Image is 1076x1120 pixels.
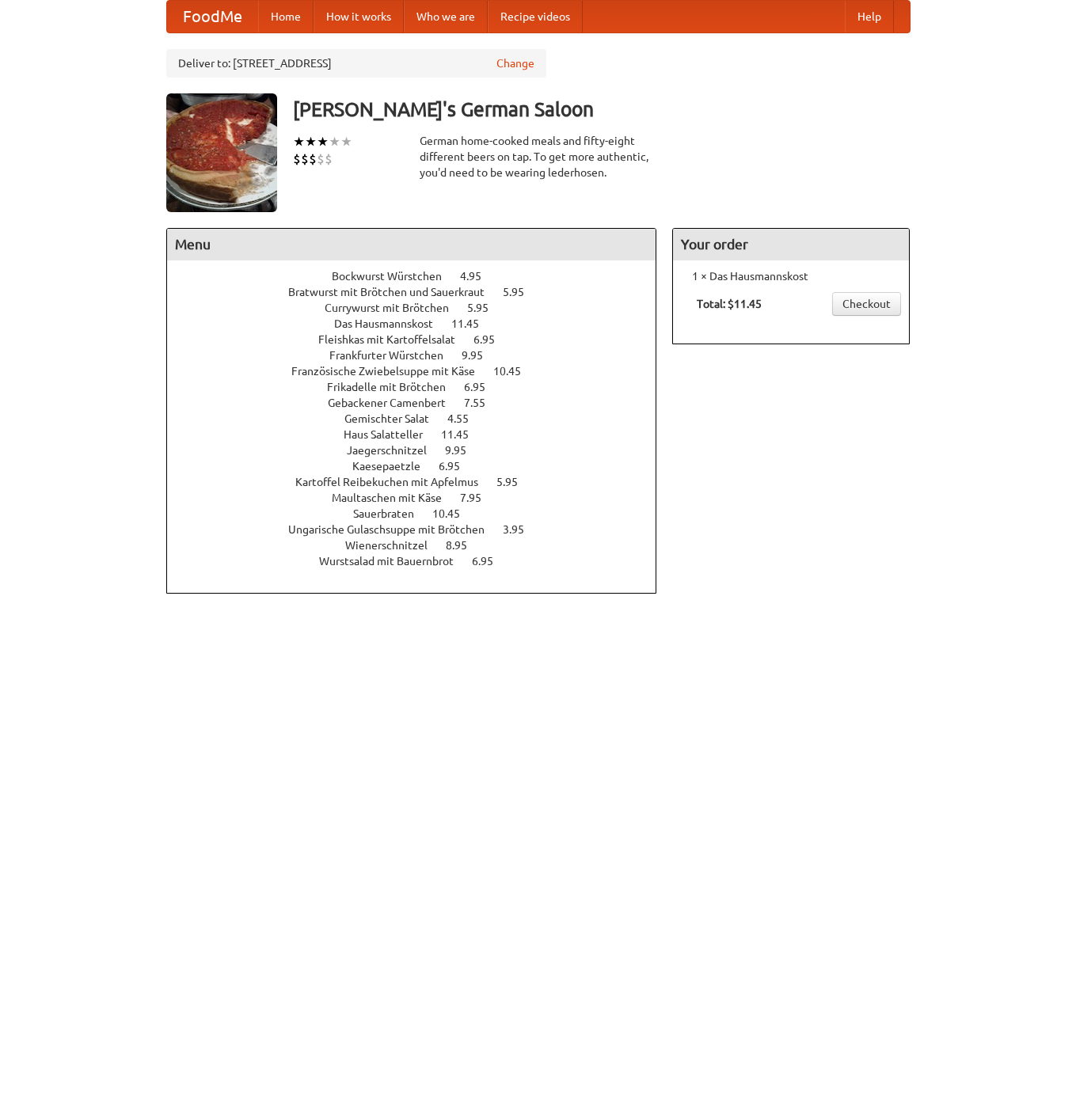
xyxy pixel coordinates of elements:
li: $ [293,150,301,168]
a: Ungarische Gulaschsuppe mit Brötchen 3.95 [288,523,553,536]
span: 6.95 [439,460,476,473]
h4: Menu [167,229,656,260]
a: Recipe videos [488,1,583,32]
span: 4.95 [460,270,497,283]
li: $ [301,150,309,168]
a: Change [496,55,534,71]
span: Gemischter Salat [344,412,445,425]
a: Gemischter Salat 4.55 [344,412,498,425]
span: 4.55 [447,412,485,425]
span: 11.45 [451,317,495,330]
b: Total: $11.45 [697,298,762,310]
span: Fleishkas mit Kartoffelsalat [318,333,471,346]
a: Home [258,1,314,32]
a: Französische Zwiebelsuppe mit Käse 10.45 [291,365,550,378]
span: 8.95 [446,539,483,552]
a: Das Hausmannskost 11.45 [334,317,508,330]
li: $ [309,150,317,168]
span: Ungarische Gulaschsuppe mit Brötchen [288,523,500,536]
a: Fleishkas mit Kartoffelsalat 6.95 [318,333,524,346]
a: Wurstsalad mit Bauernbrot 6.95 [319,555,523,568]
a: Help [845,1,894,32]
a: Checkout [832,292,901,316]
a: Frankfurter Würstchen 9.95 [329,349,512,362]
a: Sauerbraten 10.45 [353,507,489,520]
span: Französische Zwiebelsuppe mit Käse [291,365,491,378]
span: Kaesepaetzle [352,460,436,473]
span: Bratwurst mit Brötchen und Sauerkraut [288,286,500,298]
div: German home-cooked meals and fifty-eight different beers on tap. To get more authentic, you'd nee... [420,133,657,180]
span: Bockwurst Würstchen [332,270,458,283]
span: 10.45 [432,507,476,520]
span: 6.95 [473,333,511,346]
a: Jaegerschnitzel 9.95 [347,444,496,457]
span: 11.45 [441,428,485,441]
span: 10.45 [493,365,537,378]
span: 5.95 [467,302,504,314]
a: FoodMe [167,1,258,32]
li: $ [317,150,325,168]
span: Kartoffel Reibekuchen mit Apfelmus [295,476,494,488]
a: Bratwurst mit Brötchen und Sauerkraut 5.95 [288,286,553,298]
a: Maultaschen mit Käse 7.95 [332,492,511,504]
span: 9.95 [462,349,499,362]
a: Who we are [404,1,488,32]
span: Frikadelle mit Brötchen [327,381,462,393]
li: ★ [305,133,317,150]
span: Wurstsalad mit Bauernbrot [319,555,470,568]
span: 5.95 [496,476,534,488]
span: 3.95 [503,523,540,536]
li: ★ [340,133,352,150]
span: Haus Salatteller [344,428,439,441]
a: Haus Salatteller 11.45 [344,428,498,441]
a: How it works [314,1,404,32]
li: ★ [293,133,305,150]
span: 6.95 [464,381,501,393]
a: Kartoffel Reibekuchen mit Apfelmus 5.95 [295,476,547,488]
a: Currywurst mit Brötchen 5.95 [325,302,518,314]
li: 1 × Das Hausmannskost [681,268,901,284]
li: ★ [329,133,340,150]
a: Kaesepaetzle 6.95 [352,460,489,473]
span: Wienerschnitzel [345,539,443,552]
span: Das Hausmannskost [334,317,449,330]
div: Deliver to: [STREET_ADDRESS] [166,49,546,78]
span: 5.95 [503,286,540,298]
li: $ [325,150,333,168]
span: Maultaschen mit Käse [332,492,458,504]
span: Sauerbraten [353,507,430,520]
span: 7.95 [460,492,497,504]
span: 6.95 [472,555,509,568]
span: 9.95 [445,444,482,457]
span: Jaegerschnitzel [347,444,443,457]
a: Wienerschnitzel 8.95 [345,539,496,552]
a: Bockwurst Würstchen 4.95 [332,270,511,283]
a: Frikadelle mit Brötchen 6.95 [327,381,515,393]
span: Gebackener Camenbert [328,397,462,409]
span: Frankfurter Würstchen [329,349,459,362]
h3: [PERSON_NAME]'s German Saloon [293,93,911,125]
span: Currywurst mit Brötchen [325,302,465,314]
span: 7.55 [464,397,501,409]
img: angular.jpg [166,93,277,212]
li: ★ [317,133,329,150]
a: Gebackener Camenbert 7.55 [328,397,515,409]
h4: Your order [673,229,909,260]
